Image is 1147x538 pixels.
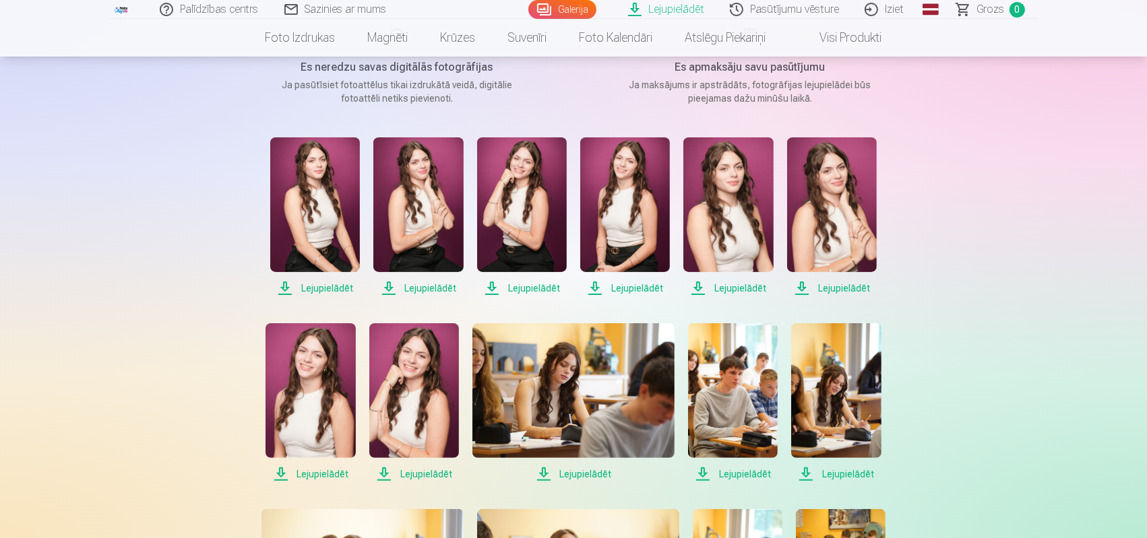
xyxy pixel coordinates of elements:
a: Lejupielādēt [369,323,459,482]
a: Atslēgu piekariņi [669,19,782,57]
a: Lejupielādēt [270,137,360,296]
span: Lejupielādēt [270,280,360,296]
img: /fa1 [114,5,129,13]
span: Lejupielādēt [266,466,355,482]
h5: Es apmaksāju savu pasūtījumu [622,59,878,75]
p: Ja maksājums ir apstrādāts, fotogrāfijas lejupielādei būs pieejamas dažu minūšu laikā. [622,78,878,105]
span: Lejupielādēt [373,280,463,296]
span: Lejupielādēt [477,280,567,296]
a: Lejupielādēt [472,323,675,482]
span: Lejupielādēt [683,280,773,296]
a: Lejupielādēt [791,323,881,482]
p: Ja pasūtīsiet fotoattēlus tikai izdrukātā veidā, digitālie fotoattēli netiks pievienoti. [269,78,525,105]
a: Lejupielādēt [688,323,778,482]
a: Foto izdrukas [249,19,352,57]
span: Lejupielādēt [580,280,670,296]
span: Lejupielādēt [791,466,881,482]
span: Lejupielādēt [472,466,675,482]
a: Foto kalendāri [563,19,669,57]
a: Lejupielādēt [373,137,463,296]
span: Lejupielādēt [688,466,778,482]
a: Lejupielādēt [580,137,670,296]
a: Lejupielādēt [477,137,567,296]
span: 0 [1010,2,1025,18]
span: Grozs [976,1,1004,18]
a: Lejupielādēt [683,137,773,296]
a: Visi produkti [782,19,898,57]
a: Lejupielādēt [266,323,355,482]
h5: Es neredzu savas digitālās fotogrāfijas [269,59,525,75]
span: Lejupielādēt [369,466,459,482]
a: Krūzes [425,19,492,57]
a: Magnēti [352,19,425,57]
a: Lejupielādēt [787,137,877,296]
span: Lejupielādēt [787,280,877,296]
a: Suvenīri [492,19,563,57]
